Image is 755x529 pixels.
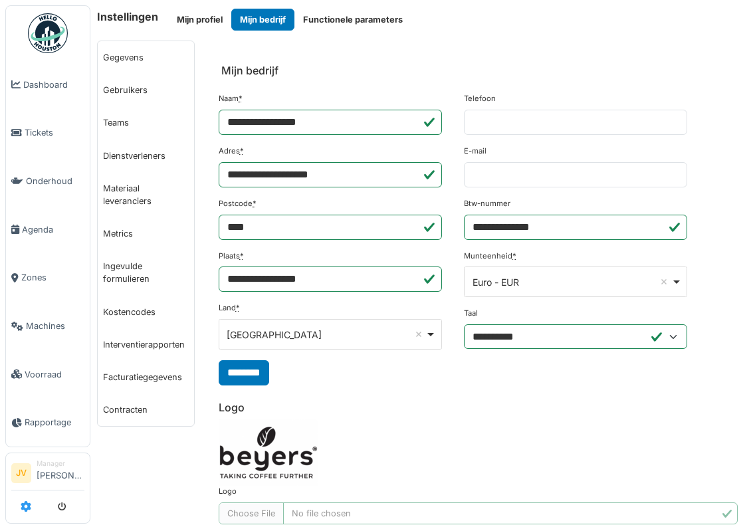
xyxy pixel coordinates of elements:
a: Dashboard [6,60,90,109]
span: Voorraad [25,368,84,381]
button: Mijn profiel [168,9,231,31]
abbr: Verplicht [239,94,243,103]
span: Machines [26,320,84,332]
button: Remove item: 'EUR' [657,275,671,288]
a: Gegevens [98,41,194,74]
button: Mijn bedrijf [231,9,294,31]
a: Facturatiegegevens [98,361,194,393]
span: Agenda [22,223,84,236]
li: JV [11,463,31,483]
a: Voorraad [6,350,90,399]
label: Btw-nummer [464,198,510,209]
a: Ingevulde formulieren [98,250,194,295]
div: Manager [37,459,84,469]
a: Dienstverleners [98,140,194,172]
a: Tickets [6,109,90,158]
a: Rapportage [6,399,90,447]
a: Kostencodes [98,296,194,328]
img: 0uozqzc1qps80p85mxrqahicom94 [219,419,318,486]
button: Remove item: 'BE' [412,328,425,341]
a: Machines [6,302,90,350]
label: Plaats [219,251,244,262]
label: Adres [219,146,244,157]
a: Interventierapporten [98,328,194,361]
abbr: Verplicht [236,303,240,312]
img: Badge_color-CXgf-gQk.svg [28,13,68,53]
div: Euro - EUR [473,275,671,289]
div: [GEOGRAPHIC_DATA] [227,328,425,342]
li: [PERSON_NAME] [37,459,84,487]
a: Zones [6,254,90,302]
button: Functionele parameters [294,9,411,31]
label: Land [219,302,240,314]
label: Logo [219,486,237,497]
h6: Mijn bedrijf [221,64,278,77]
span: Tickets [25,126,84,139]
label: Telefoon [464,93,496,104]
span: Rapportage [25,416,84,429]
span: Dashboard [23,78,84,91]
a: JV Manager[PERSON_NAME] [11,459,84,490]
span: Zones [21,271,84,284]
a: Gebruikers [98,74,194,106]
a: Metrics [98,217,194,250]
h6: Logo [219,401,738,414]
label: Naam [219,93,243,104]
label: E-mail [464,146,486,157]
label: Postcode [219,198,257,209]
span: Onderhoud [26,175,84,187]
a: Materiaal leveranciers [98,172,194,217]
a: Teams [98,106,194,139]
a: Contracten [98,393,194,426]
label: Taal [464,308,478,319]
a: Onderhoud [6,157,90,205]
label: Munteenheid [464,251,516,262]
abbr: Verplicht [512,251,516,261]
abbr: Verplicht [240,146,244,156]
abbr: Verplicht [240,251,244,261]
abbr: Verplicht [253,199,257,208]
h6: Instellingen [97,11,158,23]
a: Agenda [6,205,90,254]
